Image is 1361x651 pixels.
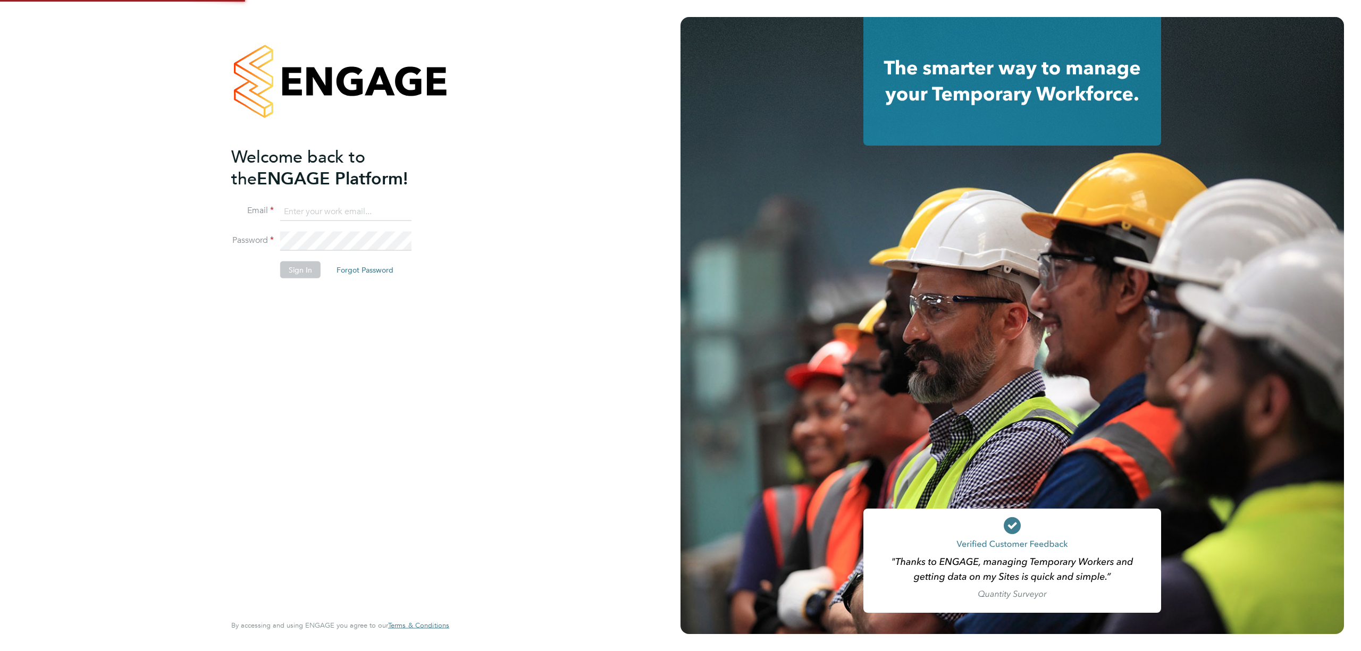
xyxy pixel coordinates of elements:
span: Welcome back to the [231,146,365,189]
button: Sign In [280,261,321,278]
label: Password [231,235,274,246]
label: Email [231,205,274,216]
span: By accessing and using ENGAGE you agree to our [231,621,449,630]
a: Terms & Conditions [388,621,449,630]
input: Enter your work email... [280,202,411,221]
h2: ENGAGE Platform! [231,146,439,189]
button: Forgot Password [328,261,402,278]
